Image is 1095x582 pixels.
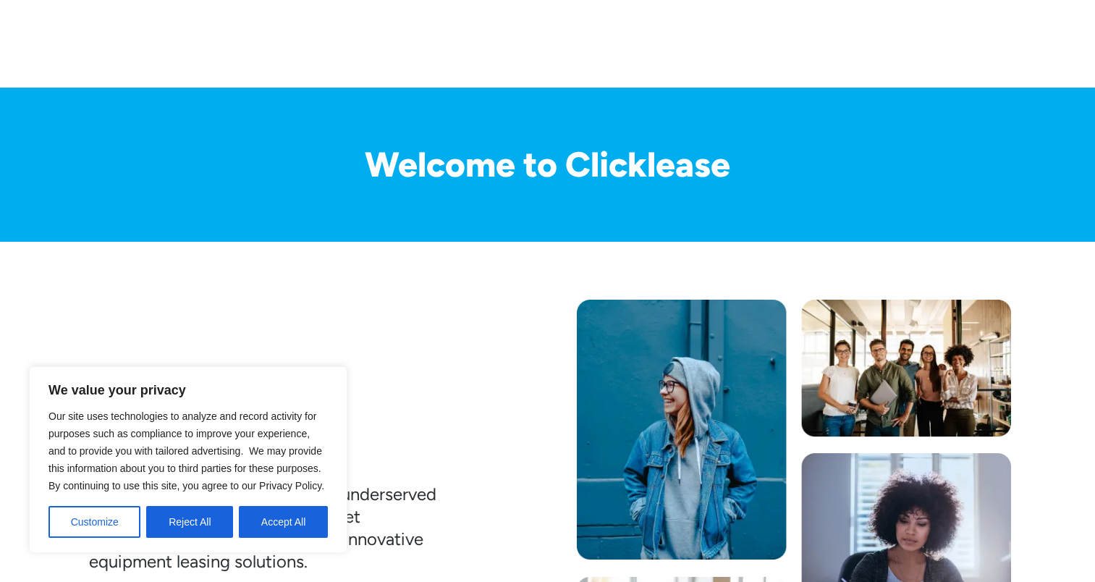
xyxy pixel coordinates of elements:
h1: Our Mission [88,418,436,460]
p: We value your privacy [48,381,328,399]
button: Customize [48,506,140,538]
h1: Welcome to Clicklease [85,145,1011,184]
div: To fulfill the capital needs of the underserved entrepreneurs and their main street businesses wi... [88,482,436,573]
span: Our site uses technologies to analyze and record activity for purposes such as compliance to impr... [48,410,324,492]
button: Accept All [239,506,328,538]
div: We value your privacy [29,366,347,553]
button: Reject All [146,506,233,538]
